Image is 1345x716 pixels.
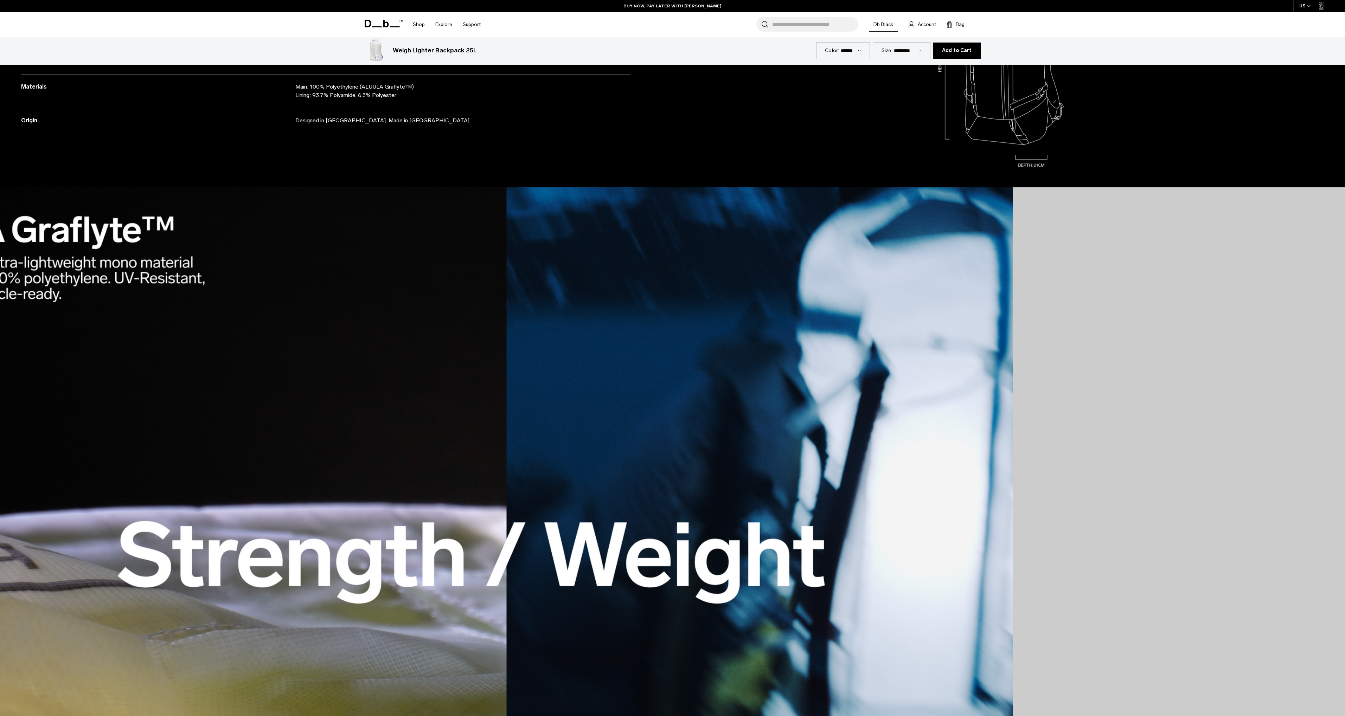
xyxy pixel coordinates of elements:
[956,21,965,28] span: Bag
[623,3,722,9] a: BUY NOW, PAY LATER WITH [PERSON_NAME]
[947,20,965,28] button: Bag
[463,12,481,37] a: Support
[408,12,486,37] nav: Main Navigation
[435,12,452,37] a: Explore
[21,116,295,125] h3: Origin
[933,43,981,59] button: Add to Cart
[21,83,295,91] h3: Materials
[882,47,892,54] label: Size:
[918,21,936,28] span: Account
[295,83,600,99] p: Main: 100% Polyethylene (ALUULA Graflyte™️) Lining: 93.7% Polyamide, 6.3% Polyester
[942,48,972,53] span: Add to Cart
[909,20,936,28] a: Account
[295,116,600,125] p: Designed in [GEOGRAPHIC_DATA]. Made in [GEOGRAPHIC_DATA].
[413,12,425,37] a: Shop
[393,46,477,55] h3: Weigh Lighter Backpack 25L
[365,39,387,62] img: Weigh_Lighter_Backpack_25L_1.png
[869,17,898,32] a: Db Black
[825,47,839,54] label: Color:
